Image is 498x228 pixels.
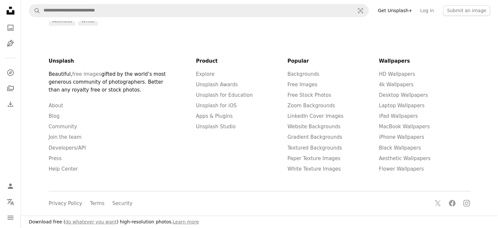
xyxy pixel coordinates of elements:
[287,166,341,172] a: White Texture Images
[49,155,62,161] a: Press
[287,113,343,119] a: LinkedIn Cover Images
[49,166,78,172] a: Help Center
[379,71,415,77] a: HD Wallpapers
[416,5,438,16] a: Log in
[196,113,233,119] a: Apps & Plugins
[379,166,424,172] a: Flower Wallpapers
[196,82,238,88] a: Unsplash Awards
[287,155,341,161] a: Paper Texture Images
[49,70,172,94] p: Beautiful, gifted by the world’s most generous community of photographers. Better than any royalt...
[4,66,17,79] a: Explore
[90,200,104,206] a: Terms
[4,97,17,111] a: Download History
[49,145,86,151] a: Developers/API
[196,124,236,130] a: Unsplash Studio
[287,57,379,65] h6: Popular
[287,92,331,98] a: Free Stock Photos
[49,134,82,140] a: Join the team
[379,155,431,161] a: Aesthetic Wallpapers
[4,4,17,18] a: Home — Unsplash
[379,124,430,130] a: MacBook Wallpapers
[196,92,253,98] a: Unsplash for Education
[196,71,214,77] a: Explore
[29,4,369,17] form: Find visuals sitewide
[4,37,17,50] a: Illustrations
[196,103,237,109] a: Unsplash for iOS
[379,145,421,151] a: Black Wallpapers
[4,179,17,193] a: Log in / Sign up
[4,211,17,224] button: Menu
[49,113,60,119] a: Blog
[379,82,414,88] a: 4k Wallpapers
[446,197,459,210] a: Follow Unsplash on Facebook
[112,200,133,206] a: Security
[4,21,17,34] a: Photos
[443,5,490,16] button: Submit an image
[431,197,444,210] a: Follow Unsplash on Twitter
[78,16,98,26] a: white
[374,5,416,16] a: Get Unsplash+
[287,71,319,77] a: Backgrounds
[287,134,342,140] a: Gradient Backgrounds
[49,103,63,109] a: About
[29,219,199,225] h3: Download free ( ) high-resolution photos.
[287,103,335,109] a: Zoom Backgrounds
[287,145,342,151] a: Textured Backgrounds
[173,219,199,224] a: Learn more
[49,200,82,206] a: Privacy Policy
[379,103,424,109] a: Laptop Wallpapers
[72,71,101,77] a: free images
[287,82,317,88] a: Free Images
[379,134,424,140] a: iPhone Wallpapers
[196,57,287,65] h6: Product
[379,57,470,65] h6: Wallpapers
[49,124,77,130] a: Community
[29,4,40,17] button: Search Unsplash
[49,16,76,26] a: wellness
[460,197,473,210] a: Follow Unsplash on Instagram
[287,124,341,130] a: Website Backgrounds
[4,195,17,208] button: Language
[49,57,172,65] h6: Unsplash
[379,113,418,119] a: iPad Wallpapers
[4,82,17,95] a: Collections
[65,219,117,224] a: do whatever you want
[353,4,368,17] button: Visual search
[379,92,428,98] a: Desktop Wallpapers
